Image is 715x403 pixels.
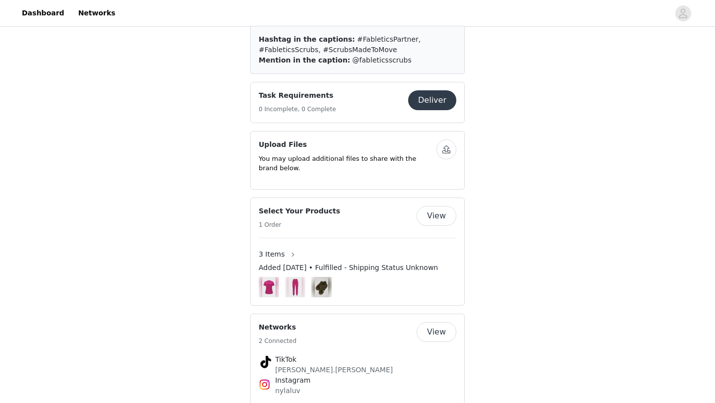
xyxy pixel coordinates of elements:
[678,5,688,21] div: avatar
[275,375,440,386] h4: Instagram
[259,274,279,300] img: Image Background Blur
[262,277,276,297] img: Method 2-Pocket Top in Hibiscus
[259,105,336,114] h5: 0 Incomplete, 0 Complete
[259,322,296,333] h4: Networks
[259,90,336,101] h4: Task Requirements
[259,249,285,260] span: 3 Items
[288,277,302,297] img: High Rise On-Call in Hibiscus
[72,2,121,24] a: Networks
[315,277,328,297] img: The Everyday Ankle Sock
[275,365,440,375] p: [PERSON_NAME].[PERSON_NAME]
[259,379,271,391] img: Instagram Icon
[417,322,456,342] button: View
[250,82,465,123] div: Task Requirements
[275,386,440,396] p: nylaluv
[259,139,436,150] h4: Upload Files
[259,35,421,54] span: #FableticsPartner, #FableticsScrubs, #ScrubsMadeToMove
[259,263,438,273] span: Added [DATE] • Fulfilled - Shipping Status Unknown
[259,56,350,64] span: Mention in the caption:
[311,274,332,300] img: Image Background Blur
[408,90,456,110] button: Deliver
[16,2,70,24] a: Dashboard
[250,198,465,306] div: Select Your Products
[259,154,436,173] p: You may upload additional files to share with the brand below.
[259,35,355,43] span: Hashtag in the captions:
[259,206,340,216] h4: Select Your Products
[275,354,440,365] h4: TikTok
[259,336,296,345] h5: 2 Connected
[259,220,340,229] h5: 1 Order
[285,274,305,300] img: Image Background Blur
[353,56,412,64] span: @fableticsscrubs
[417,206,456,226] button: View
